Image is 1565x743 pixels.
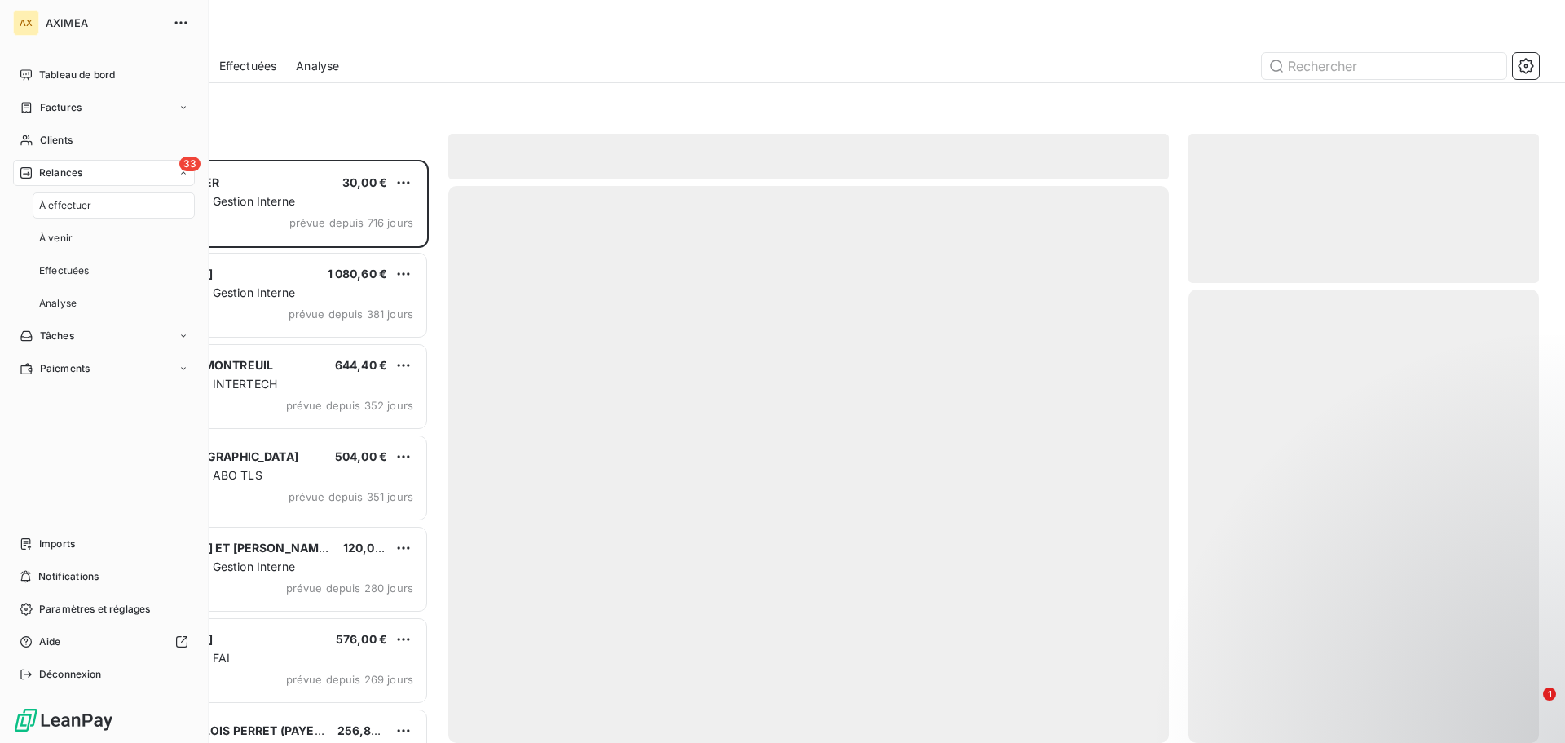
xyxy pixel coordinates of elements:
span: Effectuées [219,58,277,74]
span: Factures [40,100,82,115]
span: Tâches [40,329,74,343]
span: 33 [179,157,201,171]
span: À venir [39,231,73,245]
img: Logo LeanPay [13,707,114,733]
iframe: Intercom notifications message [1239,585,1565,699]
span: À effectuer [39,198,92,213]
span: prévue depuis 280 jours [286,582,413,595]
span: [PERSON_NAME] ET [PERSON_NAME] (GI) [115,541,354,555]
span: prévue depuis 716 jours [289,216,413,229]
span: 120,07 € [343,541,392,555]
span: Imports [39,537,75,551]
span: AXIMEA [46,16,163,29]
div: grid [78,160,429,743]
span: Aide [39,635,61,649]
span: Paramètres et réglages [39,602,150,617]
span: 644,40 € [335,358,387,372]
a: Aide [13,629,195,655]
span: IDVERDE LEVALLOIS PERRET (PAYEUR) [115,723,334,737]
span: Effectuées [39,263,90,278]
input: Rechercher [1262,53,1506,79]
span: prévue depuis 381 jours [289,307,413,321]
span: Paiements [40,361,90,376]
span: prévue depuis 269 jours [286,673,413,686]
span: 1 080,60 € [328,267,388,281]
span: Analyse [296,58,339,74]
span: 256,80 € [337,723,390,737]
span: Relances [39,166,82,180]
iframe: Intercom live chat [1510,688,1549,727]
span: Clients [40,133,73,148]
span: prévue depuis 351 jours [289,490,413,503]
span: Déconnexion [39,667,102,682]
span: 504,00 € [335,449,387,463]
span: 30,00 € [342,175,387,189]
span: 576,00 € [336,632,387,646]
span: Analyse [39,296,77,311]
span: Notifications [38,569,99,584]
div: AX [13,10,39,36]
span: prévue depuis 352 jours [286,399,413,412]
span: Tableau de bord [39,68,115,82]
span: 1 [1543,688,1556,701]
